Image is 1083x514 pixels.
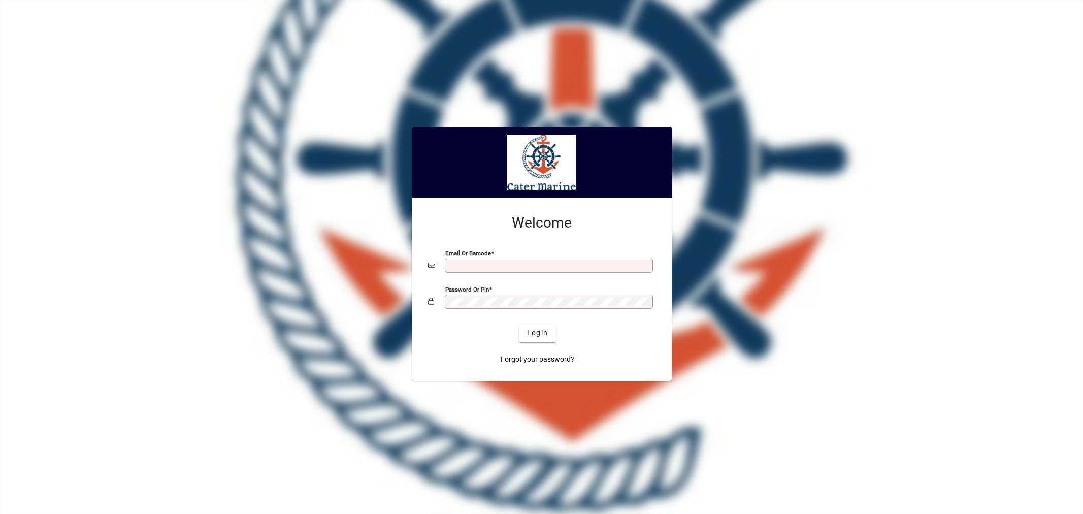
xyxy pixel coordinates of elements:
[519,324,556,342] button: Login
[428,214,655,232] h2: Welcome
[445,249,491,256] mat-label: Email or Barcode
[497,350,578,369] a: Forgot your password?
[501,354,574,365] span: Forgot your password?
[445,285,489,293] mat-label: Password or Pin
[527,328,548,338] span: Login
